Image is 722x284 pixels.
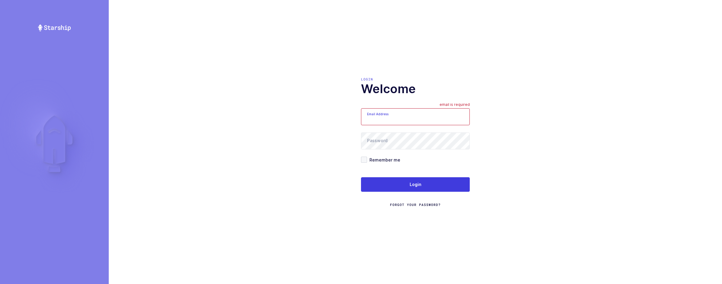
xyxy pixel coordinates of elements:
div: Login [361,77,470,82]
h1: Welcome [361,82,470,96]
input: Email Address [361,108,470,125]
button: Login [361,177,470,192]
a: Forgot Your Password? [390,202,441,207]
div: email is required [440,102,470,108]
span: Remember me [367,157,400,163]
img: Starship [37,24,71,31]
input: Password [361,132,470,149]
span: Login [410,181,421,188]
